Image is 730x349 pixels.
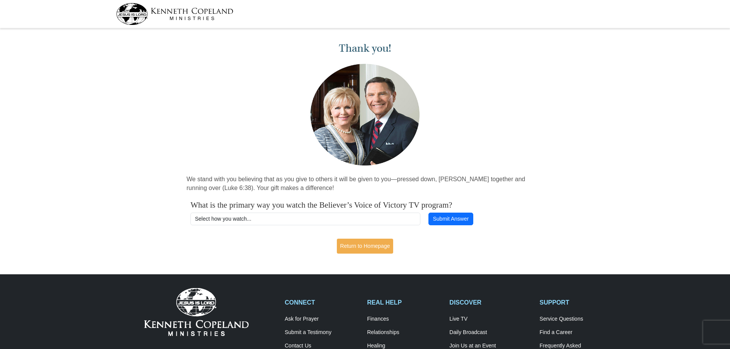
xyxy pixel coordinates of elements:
h2: REAL HELP [367,299,441,306]
a: Ask for Prayer [285,316,359,323]
p: We stand with you believing that as you give to others it will be given to you—pressed down, [PER... [187,175,544,193]
h2: CONNECT [285,299,359,306]
a: Service Questions [540,316,614,323]
a: Return to Homepage [337,239,394,254]
a: Live TV [449,316,532,323]
img: kcm-header-logo.svg [116,3,233,25]
h2: DISCOVER [449,299,532,306]
h1: Thank you! [187,42,544,55]
h4: What is the primary way you watch the Believer’s Voice of Victory TV program? [190,200,540,210]
button: Submit Answer [428,213,473,226]
a: Find a Career [540,329,614,336]
a: Daily Broadcast [449,329,532,336]
h2: SUPPORT [540,299,614,306]
a: Finances [367,316,441,323]
a: Submit a Testimony [285,329,359,336]
img: Kenneth Copeland Ministries [144,288,249,336]
a: Relationships [367,329,441,336]
img: Kenneth and Gloria [308,62,422,167]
